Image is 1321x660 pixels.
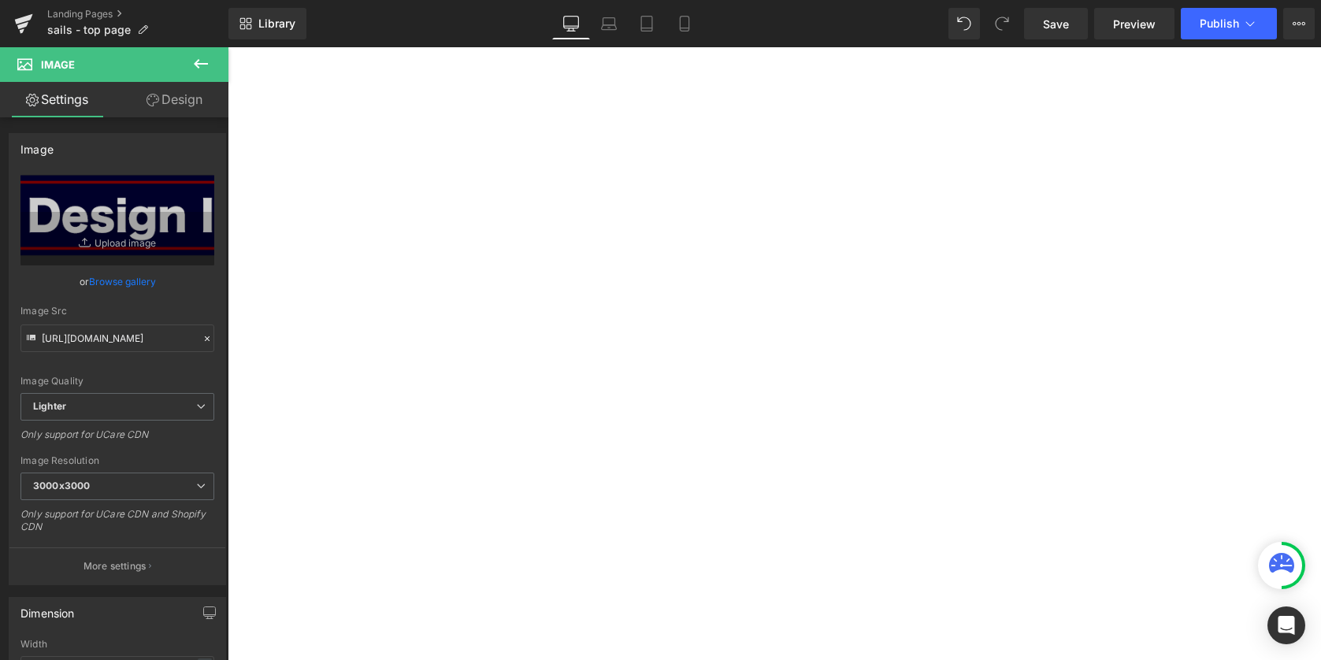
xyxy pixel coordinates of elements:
button: More [1283,8,1315,39]
div: Image Resolution [20,455,214,466]
button: More settings [9,547,225,584]
span: Library [258,17,295,31]
span: Preview [1113,16,1156,32]
a: Landing Pages [47,8,228,20]
button: Redo [986,8,1018,39]
button: Publish [1181,8,1277,39]
button: Undo [948,8,980,39]
a: Desktop [552,8,590,39]
div: Only support for UCare CDN [20,428,214,451]
div: Image [20,134,54,156]
div: or [20,273,214,290]
span: Publish [1200,17,1239,30]
div: Open Intercom Messenger [1267,606,1305,644]
a: Tablet [628,8,666,39]
a: Design [117,82,232,117]
span: Save [1043,16,1069,32]
a: Laptop [590,8,628,39]
div: Image Quality [20,376,214,387]
p: More settings [83,559,147,573]
div: Only support for UCare CDN and Shopify CDN [20,508,214,543]
input: Link [20,324,214,352]
a: Mobile [666,8,703,39]
div: Image Src [20,306,214,317]
div: Dimension [20,598,75,620]
b: 3000x3000 [33,480,90,491]
a: New Library [228,8,306,39]
b: Lighter [33,400,66,412]
a: Preview [1094,8,1174,39]
a: Browse gallery [89,268,156,295]
div: Width [20,639,214,650]
span: sails - top page [47,24,131,36]
span: Image [41,58,75,71]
